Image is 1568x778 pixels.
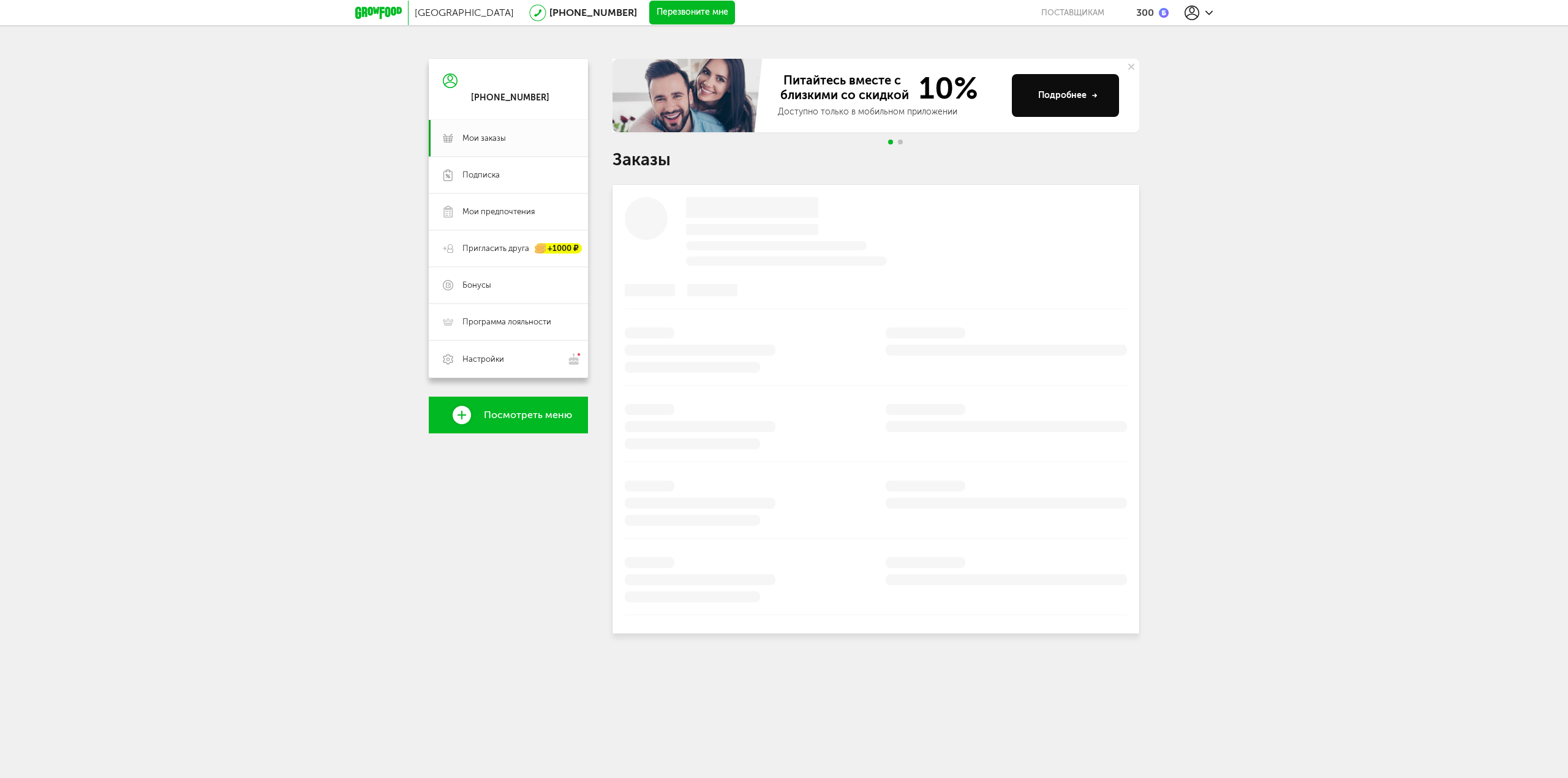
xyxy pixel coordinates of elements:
[778,106,1002,118] div: Доступно только в мобильном приложении
[898,140,903,144] span: Go to slide 2
[429,193,588,230] a: Мои предпочтения
[429,340,588,378] a: Настройки
[778,73,911,103] span: Питайтесь вместе с близкими со скидкой
[429,230,588,267] a: Пригласить друга +1000 ₽
[649,1,735,25] button: Перезвоните мне
[429,304,588,340] a: Программа лояльности
[429,157,588,193] a: Подписка
[549,7,637,18] a: [PHONE_NUMBER]
[462,170,500,181] span: Подписка
[535,244,582,254] div: +1000 ₽
[484,410,572,421] span: Посмотреть меню
[612,59,766,132] img: family-banner.579af9d.jpg
[462,206,535,217] span: Мои предпочтения
[462,243,529,254] span: Пригласить друга
[1038,89,1098,102] div: Подробнее
[1159,8,1169,18] img: bonus_b.cdccf46.png
[471,92,549,103] div: [PHONE_NUMBER]
[1136,7,1154,18] div: 300
[888,140,893,144] span: Go to slide 1
[415,7,514,18] span: [GEOGRAPHIC_DATA]
[429,120,588,157] a: Мои заказы
[462,133,506,144] span: Мои заказы
[911,73,978,103] span: 10%
[429,267,588,304] a: Бонусы
[462,280,491,291] span: Бонусы
[429,397,588,433] a: Посмотреть меню
[612,152,1139,168] h1: Заказы
[462,354,504,365] span: Настройки
[1012,74,1119,117] button: Подробнее
[462,316,551,327] span: Программа лояльности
